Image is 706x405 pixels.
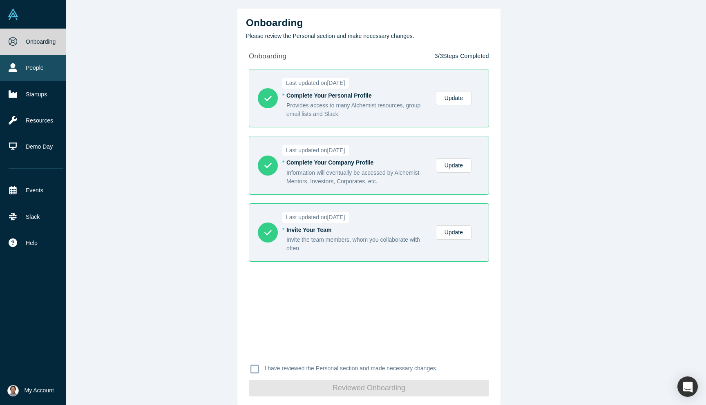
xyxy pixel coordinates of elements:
div: Invite the team members, whom you collaborate with often [286,236,427,253]
div: Information will eventually be accessed by Alchemist Mentors, Investors, Corporates, etc. [286,169,427,186]
a: Update [436,158,471,173]
p: 3 / 3 Steps Completed [435,52,489,60]
span: Last updated on [DATE] [282,212,349,223]
h2: Onboarding [246,17,492,29]
img: Daan Archer's Account [7,385,19,396]
span: Help [26,239,38,247]
button: Reviewed Onboarding [249,380,489,396]
div: Complete Your Personal Profile [286,91,427,100]
div: Invite Your Team [286,226,427,234]
span: Last updated on [DATE] [282,145,349,156]
p: Please review the Personal section and make necessary changes. [246,32,492,40]
div: Complete Your Company Profile [286,158,427,167]
div: Provides access to many Alchemist resources, group email lists and Slack [286,101,427,118]
a: Update [436,91,471,105]
p: I have reviewed the Personal section and made necessary changes. [265,364,438,373]
strong: onboarding [249,52,286,60]
span: My Account [25,386,54,395]
span: Last updated on [DATE] [282,78,349,89]
button: My Account [7,385,54,396]
a: Update [436,225,471,240]
img: Alchemist Vault Logo [7,9,19,20]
